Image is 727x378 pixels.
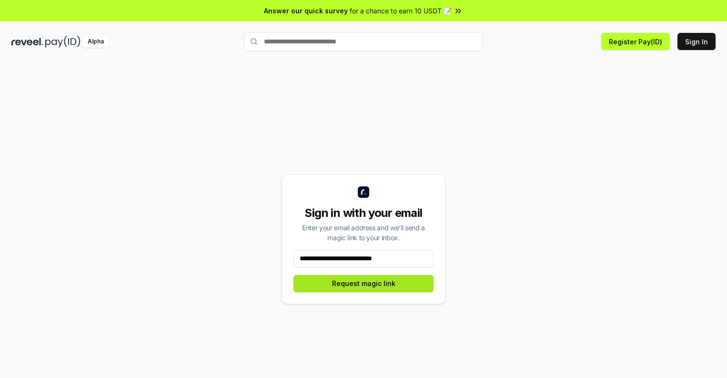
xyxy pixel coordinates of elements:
button: Sign In [677,33,716,50]
img: pay_id [45,36,81,48]
img: reveel_dark [11,36,43,48]
span: for a chance to earn 10 USDT 📝 [350,6,452,16]
span: Answer our quick survey [264,6,348,16]
div: Enter your email address and we’ll send a magic link to your inbox. [293,223,434,243]
div: Sign in with your email [293,205,434,221]
img: logo_small [358,186,369,198]
button: Request magic link [293,275,434,292]
div: Alpha [82,36,109,48]
button: Register Pay(ID) [601,33,670,50]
